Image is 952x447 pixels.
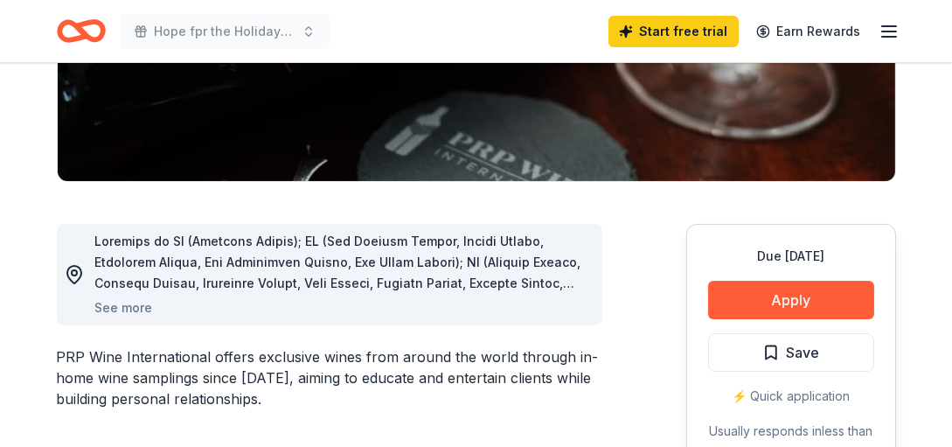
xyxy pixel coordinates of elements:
a: Home [57,10,106,52]
a: Earn Rewards [746,16,872,47]
span: Hope fpr the Holidays 2025 [155,21,295,42]
div: PRP Wine International offers exclusive wines from around the world through in-home wine sampling... [57,346,602,409]
button: Save [708,333,874,372]
div: ⚡️ Quick application [708,386,874,407]
button: See more [95,297,153,318]
button: Hope fpr the Holidays 2025 [120,14,330,49]
button: Apply [708,281,874,319]
a: Start free trial [608,16,739,47]
span: Save [787,341,820,364]
div: Due [DATE] [708,246,874,267]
